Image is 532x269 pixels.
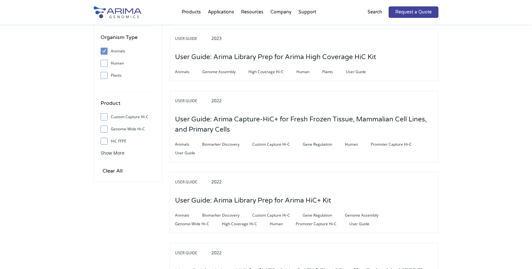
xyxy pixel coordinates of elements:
[175,97,210,105] span: User Guide
[303,141,345,148] span: Gene Regulation
[345,211,391,219] span: Genome Assembly
[345,141,371,148] span: Human
[248,68,296,76] span: High Coverage Hi-C
[94,6,141,18] img: Arima-Genomics-logo
[202,141,252,148] span: Biomarker Discovery
[175,220,222,228] span: Genome-Wide Hi-C
[175,35,210,42] span: User Guide
[368,8,382,16] p: Search
[175,211,202,219] span: Animals
[101,99,156,112] h4: Product
[296,68,322,76] span: Human
[101,136,156,146] label: HiC FFPE
[175,249,210,257] span: User Guide
[211,97,222,104] span: 2022
[175,126,433,133] a: User Guide: Arima Capture-HiC+ for Fresh Frozen Tissue, Mammalian Cell Lines, and Primary Cells
[175,68,202,76] span: Animals
[101,58,156,68] label: Human
[202,211,252,219] span: Biomarker Discovery
[211,179,222,185] span: 2022
[296,220,349,228] span: Promoter Capture Hi-C
[211,250,222,256] span: 2022
[101,112,156,122] label: Custom Capture Hi-C
[175,197,331,204] a: User Guide: Arima Library Prep for Arima HiC+ Kit
[252,211,303,219] span: Custom Capture Hi-C
[101,124,156,134] label: Genome-Wide Hi-C
[371,141,424,148] span: Promoter Capture Hi-C
[175,149,208,157] span: User Guide
[389,6,438,18] a: Request a Quote
[101,71,156,80] label: Plants
[175,191,331,211] h3: User Guide: Arima Library Prep for Arima HiC+ Kit
[175,110,433,140] h3: User Guide: Arima Capture-HiC+ for Fresh Frozen Tissue, Mammalian Cell Lines, and Primary Cells
[222,220,270,228] span: High Coverage Hi-C
[101,33,156,46] h4: Organism Type
[211,35,222,41] span: 2023
[349,220,382,228] span: User Guide
[270,220,296,228] span: Human
[322,68,346,76] span: Plants
[303,211,345,219] span: Gene Regulation
[202,68,248,76] span: Genome Assembly
[101,166,125,175] input: Clear All
[101,46,156,56] label: Animals
[175,141,202,148] span: Animals
[346,68,379,76] span: User Guide
[175,178,210,186] span: User Guide
[101,150,125,156] span: Show More
[252,141,303,148] span: Custom Capture Hi-C
[175,54,376,61] a: User Guide: Arima Library Prep for Arima High Coverage HiC Kit
[175,47,376,67] h3: User Guide: Arima Library Prep for Arima High Coverage HiC Kit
